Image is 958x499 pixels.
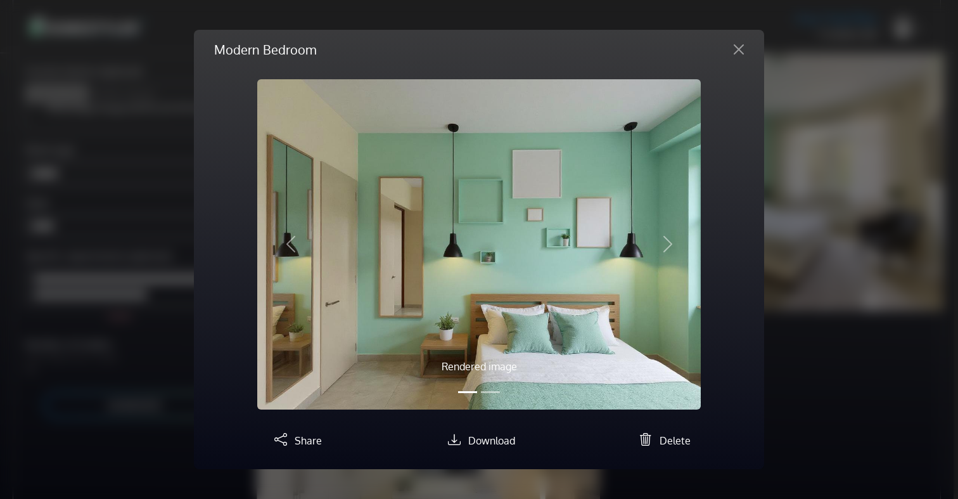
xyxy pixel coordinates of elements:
h5: Modern Bedroom [214,40,316,59]
img: homestyler-20250811-1-g65zgz.jpg [257,79,701,409]
a: Download [443,434,515,447]
span: Delete [660,434,691,447]
p: Rendered image [324,359,634,374]
button: Slide 1 [458,385,477,399]
button: Close [724,39,754,60]
span: Share [295,434,322,447]
button: Delete [634,430,691,449]
button: Slide 2 [481,385,500,399]
a: Share [269,434,322,447]
span: Download [468,434,515,447]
